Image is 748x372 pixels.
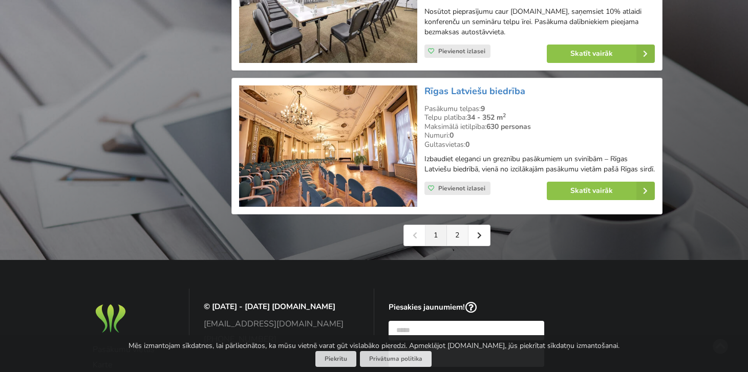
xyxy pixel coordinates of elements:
[467,113,506,122] strong: 34 - 352 m
[465,140,469,149] strong: 0
[424,113,655,122] div: Telpu platība:
[481,104,485,114] strong: 9
[547,182,655,200] a: Skatīt vairāk
[204,302,360,312] p: © [DATE] - [DATE] [DOMAIN_NAME]
[239,85,417,207] img: Vēsturiska vieta | Rīga | Rīgas Latviešu biedrība
[425,225,447,246] a: 1
[424,85,525,97] a: Rīgas Latviešu biedrība
[424,7,655,37] p: Nosūtot pieprasījumu caur [DOMAIN_NAME], saņemsiet 10% atlaidi konferenču un semināru telpu īrei....
[315,351,356,367] button: Piekrītu
[360,351,432,367] a: Privātuma politika
[503,112,506,119] sup: 2
[447,225,468,246] a: 2
[438,47,485,55] span: Pievienot izlasei
[93,302,129,335] img: Baltic Meeting Rooms
[389,302,545,314] p: Piesakies jaunumiem!
[450,130,454,140] strong: 0
[547,45,655,63] a: Skatīt vairāk
[424,104,655,114] div: Pasākumu telpas:
[204,335,360,344] a: [PHONE_NUMBER]
[438,184,485,192] span: Pievienot izlasei
[424,140,655,149] div: Gultasvietas:
[424,122,655,132] div: Maksimālā ietilpība:
[486,122,531,132] strong: 630 personas
[424,131,655,140] div: Numuri:
[424,154,655,174] p: Izbaudiet eleganci un greznību pasākumiem un svinībām – Rīgas Latviešu biedrībā, vienā no izcilāk...
[204,319,360,329] a: [EMAIL_ADDRESS][DOMAIN_NAME]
